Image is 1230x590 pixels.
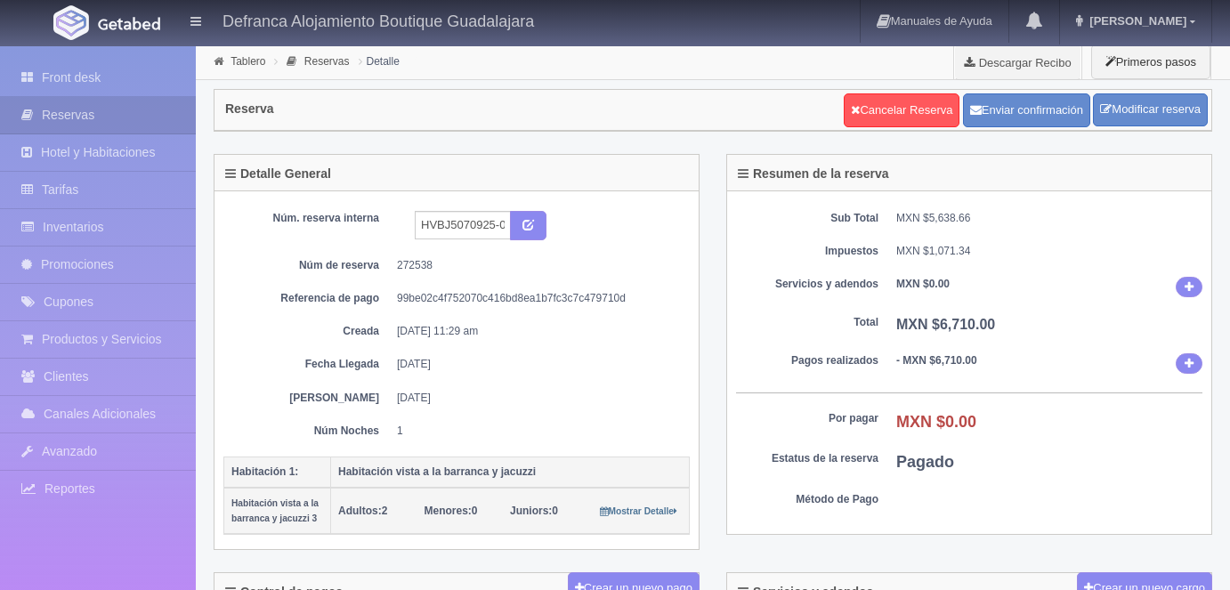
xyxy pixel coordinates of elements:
h4: Resumen de la reserva [738,167,889,181]
dt: Núm Noches [237,424,379,439]
a: Reservas [304,55,350,68]
a: Mostrar Detalle [600,505,677,517]
dt: Núm de reserva [237,258,379,273]
a: Modificar reserva [1093,93,1208,126]
dt: Creada [237,324,379,339]
h4: Defranca Alojamiento Boutique Guadalajara [223,9,534,31]
a: Cancelar Reserva [844,93,959,127]
span: [PERSON_NAME] [1085,14,1186,28]
strong: Adultos: [338,505,382,517]
a: Descargar Recibo [954,44,1081,80]
dt: Método de Pago [736,492,878,507]
dd: 99be02c4f752070c416bd8ea1b7fc3c7c479710d [397,291,676,306]
dd: MXN $5,638.66 [896,211,1202,226]
dt: Impuestos [736,244,878,259]
b: MXN $0.00 [896,413,976,431]
b: Habitación 1: [231,465,298,478]
dd: 272538 [397,258,676,273]
strong: Menores: [425,505,472,517]
dd: [DATE] [397,391,676,406]
strong: Juniors: [510,505,552,517]
th: Habitación vista a la barranca y jacuzzi [331,457,690,488]
dt: Sub Total [736,211,878,226]
dd: [DATE] [397,357,676,372]
span: 2 [338,505,387,517]
a: Tablero [231,55,265,68]
dd: 1 [397,424,676,439]
small: Habitación vista a la barranca y jacuzzi 3 [231,498,319,523]
dt: Estatus de la reserva [736,451,878,466]
h4: Reserva [225,102,274,116]
button: Primeros pasos [1091,44,1210,79]
dt: Por pagar [736,411,878,426]
dt: Fecha Llegada [237,357,379,372]
img: Getabed [98,17,160,30]
b: MXN $6,710.00 [896,317,995,332]
dd: [DATE] 11:29 am [397,324,676,339]
dt: Total [736,315,878,330]
b: - MXN $6,710.00 [896,354,977,367]
b: MXN $0.00 [896,278,950,290]
small: Mostrar Detalle [600,506,677,516]
dt: [PERSON_NAME] [237,391,379,406]
dt: Servicios y adendos [736,277,878,292]
dt: Referencia de pago [237,291,379,306]
span: 0 [510,505,558,517]
h4: Detalle General [225,167,331,181]
dt: Pagos realizados [736,353,878,368]
li: Detalle [354,53,404,69]
span: 0 [425,505,478,517]
img: Getabed [53,5,89,40]
dt: Núm. reserva interna [237,211,379,226]
dd: MXN $1,071.34 [896,244,1202,259]
b: Pagado [896,453,954,471]
button: Enviar confirmación [963,93,1090,127]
